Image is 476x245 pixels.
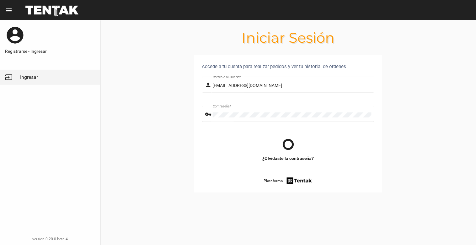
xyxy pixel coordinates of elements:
[5,73,13,81] mat-icon: input
[100,33,476,43] h1: Iniciar Sesión
[202,63,375,70] div: Accede a tu cuenta para realizar pedidos y ver tu historial de ordenes
[5,25,25,45] mat-icon: account_circle
[205,81,213,89] mat-icon: person
[205,111,213,118] mat-icon: vpn_key
[5,48,95,54] a: Registrarse - Ingresar
[5,7,13,14] mat-icon: menu
[264,177,313,185] a: Plataforma
[286,177,313,185] img: tentak-firm.png
[5,236,95,242] div: version 0.20.0-beta.4
[262,155,314,161] a: ¿Olvidaste la contraseña?
[264,178,283,184] span: Plataforma
[20,74,38,80] span: Ingresar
